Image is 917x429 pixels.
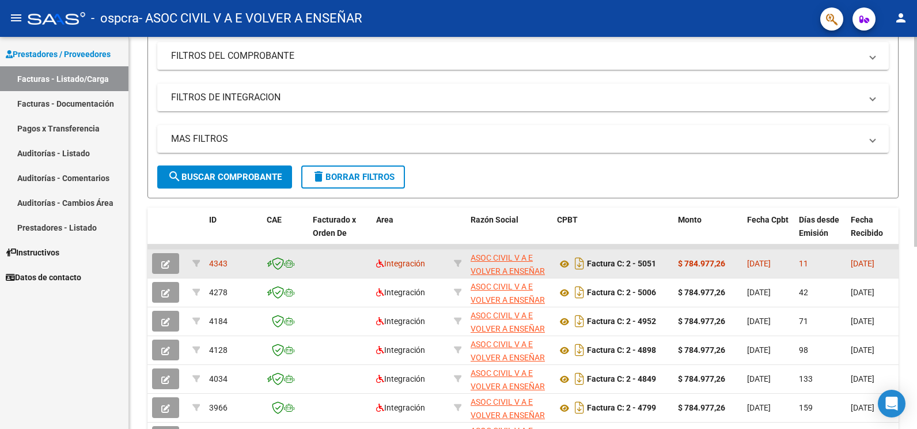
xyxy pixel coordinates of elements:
i: Descargar documento [572,398,587,417]
mat-icon: person [894,11,908,25]
span: Facturado x Orden De [313,215,356,238]
mat-expansion-panel-header: MAS FILTROS [157,125,889,153]
mat-expansion-panel-header: FILTROS DE INTEGRACION [157,84,889,111]
span: Monto [678,215,702,224]
span: ASOC CIVIL V A E VOLVER A ENSEÑAR [471,253,545,276]
i: Descargar documento [572,254,587,273]
span: Integración [376,317,425,326]
span: [DATE] [851,345,874,355]
span: Días desde Emisión [799,215,839,238]
span: 4184 [209,317,228,326]
strong: Factura C: 2 - 5051 [587,259,656,269]
datatable-header-cell: Monto [673,208,742,258]
div: 30707303073 [471,251,548,276]
span: ASOC CIVIL V A E VOLVER A ENSEÑAR [471,340,545,362]
span: CAE [267,215,282,224]
datatable-header-cell: CPBT [552,208,673,258]
span: 42 [799,288,808,297]
span: [DATE] [851,259,874,268]
span: 4278 [209,288,228,297]
span: Integración [376,288,425,297]
span: [DATE] [747,403,771,412]
button: Borrar Filtros [301,165,405,189]
datatable-header-cell: CAE [262,208,308,258]
mat-panel-title: FILTROS DEL COMPROBANTE [171,50,861,62]
i: Descargar documento [572,283,587,302]
span: 11 [799,259,808,268]
div: 30707303073 [471,367,548,391]
span: ASOC CIVIL V A E VOLVER A ENSEÑAR [471,311,545,333]
strong: Factura C: 2 - 4952 [587,317,656,326]
strong: $ 784.977,26 [678,403,725,412]
span: [DATE] [851,403,874,412]
span: [DATE] [747,288,771,297]
span: Prestadores / Proveedores [6,48,111,61]
span: [DATE] [747,345,771,355]
span: [DATE] [851,374,874,383]
span: 159 [799,403,813,412]
span: Borrar Filtros [312,172,395,182]
strong: Factura C: 2 - 4849 [587,375,656,384]
strong: Factura C: 2 - 5006 [587,288,656,298]
div: Open Intercom Messenger [878,390,905,417]
div: 30707303073 [471,280,548,304]
span: ASOC CIVIL V A E VOLVER A ENSEÑAR [471,282,545,304]
mat-icon: menu [9,11,23,25]
datatable-header-cell: Fecha Cpbt [742,208,794,258]
datatable-header-cell: Razón Social [466,208,552,258]
span: Razón Social [471,215,518,224]
span: 4343 [209,259,228,268]
div: 30707303073 [471,396,548,420]
div: 30707303073 [471,338,548,362]
mat-panel-title: MAS FILTROS [171,133,861,145]
span: CPBT [557,215,578,224]
strong: $ 784.977,26 [678,317,725,326]
button: Buscar Comprobante [157,165,292,189]
strong: $ 784.977,26 [678,345,725,355]
mat-panel-title: FILTROS DE INTEGRACION [171,91,861,104]
strong: $ 784.977,26 [678,288,725,297]
span: 3966 [209,403,228,412]
span: [DATE] [747,259,771,268]
mat-icon: delete [312,170,325,183]
datatable-header-cell: ID [204,208,262,258]
span: Integración [376,403,425,412]
span: [DATE] [747,317,771,326]
span: [DATE] [851,317,874,326]
span: [DATE] [851,288,874,297]
span: 133 [799,374,813,383]
mat-icon: search [168,170,181,183]
span: 71 [799,317,808,326]
span: 98 [799,345,808,355]
span: ID [209,215,217,224]
i: Descargar documento [572,312,587,330]
span: Integración [376,259,425,268]
div: 30707303073 [471,309,548,333]
strong: Factura C: 2 - 4799 [587,404,656,413]
span: Fecha Cpbt [747,215,789,224]
span: Fecha Recibido [851,215,883,238]
span: Area [376,215,393,224]
span: 4128 [209,345,228,355]
span: Datos de contacto [6,271,81,284]
strong: $ 784.977,26 [678,374,725,383]
datatable-header-cell: Días desde Emisión [794,208,846,258]
strong: Factura C: 2 - 4898 [587,346,656,355]
span: - ASOC CIVIL V A E VOLVER A ENSEÑAR [139,6,362,31]
datatable-header-cell: Fecha Recibido [846,208,898,258]
i: Descargar documento [572,370,587,388]
span: [DATE] [747,374,771,383]
span: Integración [376,345,425,355]
span: ASOC CIVIL V A E VOLVER A ENSEÑAR [471,397,545,420]
datatable-header-cell: Facturado x Orden De [308,208,372,258]
span: 4034 [209,374,228,383]
span: Instructivos [6,246,59,259]
span: ASOC CIVIL V A E VOLVER A ENSEÑAR [471,368,545,391]
i: Descargar documento [572,341,587,359]
span: Buscar Comprobante [168,172,282,182]
mat-expansion-panel-header: FILTROS DEL COMPROBANTE [157,42,889,70]
span: Integración [376,374,425,383]
datatable-header-cell: Area [372,208,449,258]
span: - ospcra [91,6,139,31]
strong: $ 784.977,26 [678,259,725,268]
